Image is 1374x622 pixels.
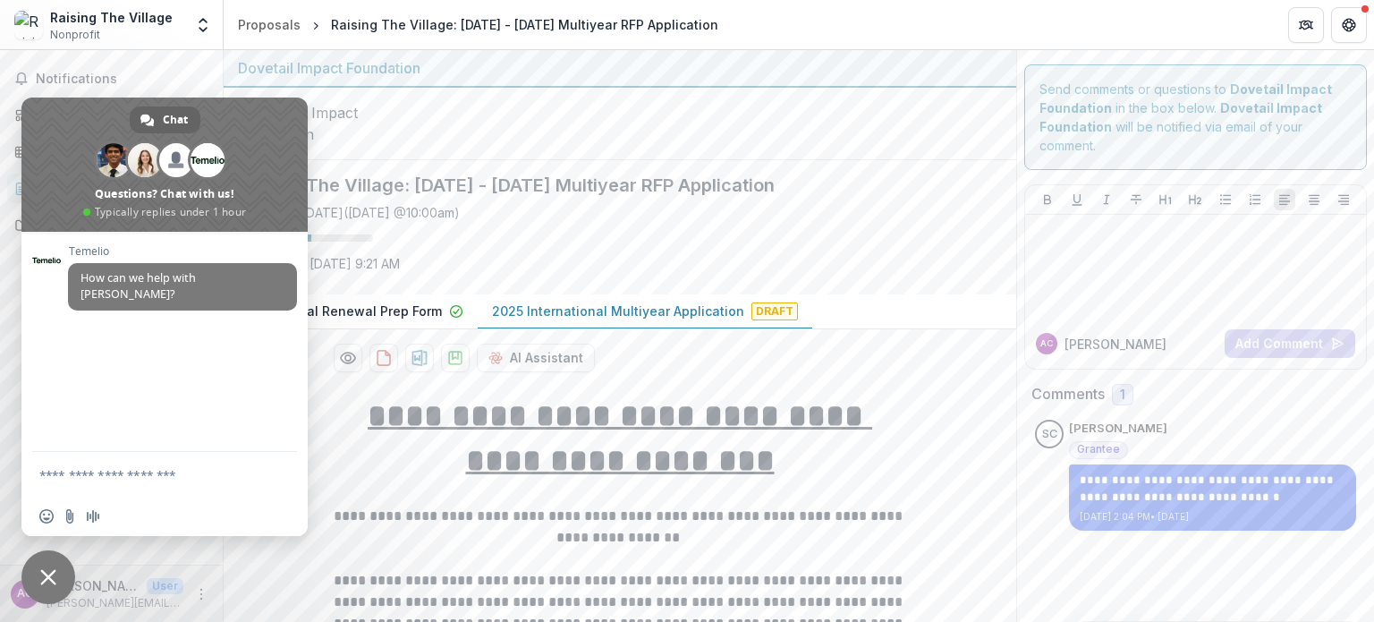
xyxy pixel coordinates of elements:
[334,344,362,372] button: Preview b4a42def-f4a6-437c-b0b9-67195f2d67a8-1.pdf
[1333,189,1354,210] button: Align Right
[7,64,216,93] button: Notifications
[21,550,75,604] a: Close chat
[238,102,417,145] img: Dovetail Impact Foundation
[1225,329,1355,358] button: Add Comment
[17,588,33,600] div: Allison Coady
[238,57,1002,79] div: Dovetail Impact Foundation
[238,302,442,320] p: International Renewal Prep Form
[1244,189,1266,210] button: Ordered List
[1120,388,1125,403] span: 1
[39,452,254,497] textarea: Compose your message...
[50,8,173,27] div: Raising The Village
[369,344,398,372] button: download-proposal
[1215,189,1236,210] button: Bullet List
[163,107,188,133] span: Chat
[147,578,183,594] p: User
[36,72,208,87] span: Notifications
[7,137,216,166] a: Tasks
[7,174,216,203] a: Proposals
[1184,189,1206,210] button: Heading 2
[238,175,973,196] h2: Raising The Village: [DATE] - [DATE] Multiyear RFP Application
[231,12,725,38] nav: breadcrumb
[14,11,43,39] img: Raising The Village
[1274,189,1295,210] button: Align Left
[7,100,216,130] a: Dashboard
[1288,7,1324,43] button: Partners
[231,12,308,38] a: Proposals
[441,344,470,372] button: download-proposal
[477,344,595,372] button: AI Assistant
[1331,7,1367,43] button: Get Help
[263,254,400,273] p: Due on [DATE] 9:21 AM
[1080,510,1345,524] p: [DATE] 2:04 PM • [DATE]
[1069,420,1167,438] p: [PERSON_NAME]
[1303,189,1325,210] button: Align Center
[81,270,196,302] span: How can we help with [PERSON_NAME]?
[263,203,460,222] div: Saved [DATE] ( [DATE] @ 10:00am )
[1040,339,1053,348] div: Allison Coady
[405,344,434,372] button: download-proposal
[191,7,216,43] button: Open entity switcher
[7,210,216,240] a: Documents
[1042,429,1057,440] div: Shawn Cheung
[86,509,100,524] span: Audio message
[1125,189,1147,210] button: Strike
[1064,335,1166,354] p: [PERSON_NAME]
[1155,189,1176,210] button: Heading 1
[68,245,297,258] span: Temelio
[1024,64,1367,170] div: Send comments or questions to in the box below. will be notified via email of your comment.
[50,27,100,43] span: Nonprofit
[751,302,798,320] span: Draft
[492,302,744,320] p: 2025 International Multiyear Application
[191,584,212,605] button: More
[130,107,200,133] a: Chat
[1066,189,1088,210] button: Underline
[47,595,183,611] p: [PERSON_NAME][EMAIL_ADDRESS][PERSON_NAME][DOMAIN_NAME]
[238,15,301,34] div: Proposals
[1037,189,1058,210] button: Bold
[1096,189,1117,210] button: Italicize
[1077,443,1120,456] span: Grantee
[1031,386,1105,403] h2: Comments
[47,576,140,595] p: [PERSON_NAME]
[39,509,54,524] span: Insert an emoji
[63,509,77,524] span: Send a file
[331,15,718,34] div: Raising The Village: [DATE] - [DATE] Multiyear RFP Application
